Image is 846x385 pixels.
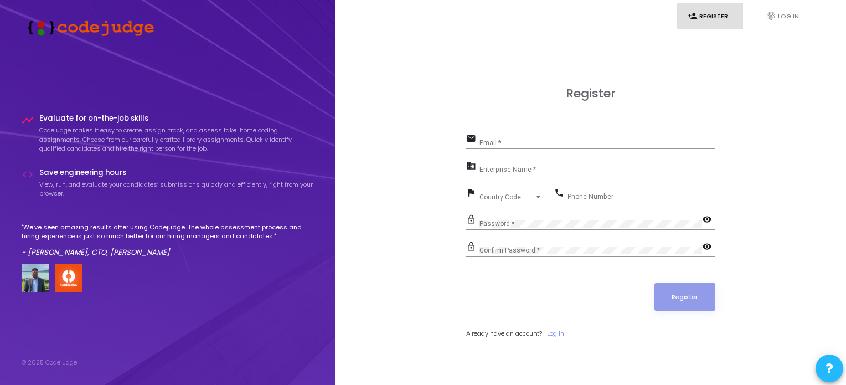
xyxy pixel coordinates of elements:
[22,358,77,367] div: © 2025 Codejudge
[466,160,479,173] mat-icon: business
[766,11,776,21] i: fingerprint
[479,166,715,174] input: Enterprise Name
[39,114,314,123] h4: Evaluate for on-the-job skills
[654,283,715,311] button: Register
[39,168,314,177] h4: Save engineering hours
[22,168,34,181] i: code
[22,247,170,258] em: - [PERSON_NAME], CTO, [PERSON_NAME]
[466,214,479,227] mat-icon: lock_outline
[702,214,715,227] mat-icon: visibility
[568,193,715,201] input: Phone Number
[479,194,534,201] span: Country Code
[466,133,479,146] mat-icon: email
[755,3,822,29] a: fingerprintLog In
[547,329,564,338] a: Log In
[702,241,715,254] mat-icon: visibility
[55,264,82,292] img: company-logo
[688,11,698,21] i: person_add
[677,3,743,29] a: person_addRegister
[22,114,34,126] i: timeline
[39,180,314,198] p: View, run, and evaluate your candidates’ submissions quickly and efficiently, right from your bro...
[466,241,479,254] mat-icon: lock_outline
[22,264,49,292] img: user image
[554,187,568,201] mat-icon: phone
[39,126,314,153] p: Codejudge makes it easy to create, assign, track, and assess take-home coding assignments. Choose...
[466,187,479,201] mat-icon: flag
[466,329,542,338] span: Already have an account?
[466,86,715,101] h3: Register
[479,139,715,147] input: Email
[22,223,314,241] p: "We've seen amazing results after using Codejudge. The whole assessment process and hiring experi...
